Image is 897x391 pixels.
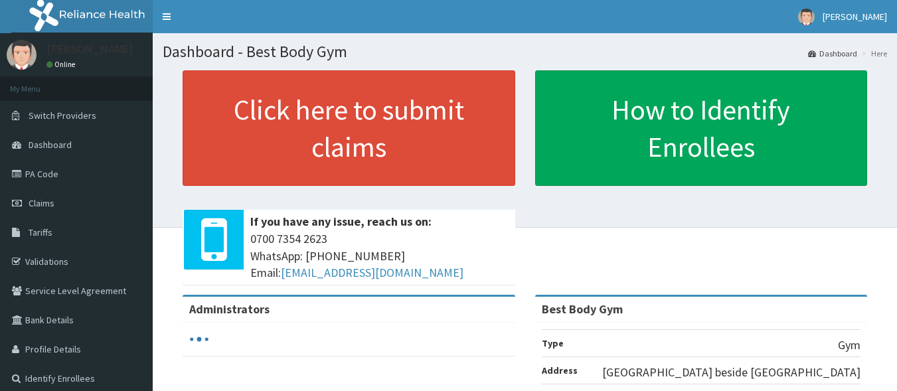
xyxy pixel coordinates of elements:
li: Here [858,48,887,59]
b: Type [542,337,564,349]
span: 0700 7354 2623 WhatsApp: [PHONE_NUMBER] Email: [250,230,509,281]
p: [PERSON_NAME] [46,43,133,55]
p: Gym [838,337,860,354]
img: User Image [798,9,815,25]
a: Dashboard [808,48,857,59]
span: [PERSON_NAME] [823,11,887,23]
span: Tariffs [29,226,52,238]
a: Click here to submit claims [183,70,515,186]
img: User Image [7,40,37,70]
p: [GEOGRAPHIC_DATA] beside [GEOGRAPHIC_DATA] [602,364,860,381]
strong: Best Body Gym [542,301,623,317]
span: Dashboard [29,139,72,151]
svg: audio-loading [189,329,209,349]
a: [EMAIL_ADDRESS][DOMAIN_NAME] [281,265,463,280]
b: If you have any issue, reach us on: [250,214,432,229]
b: Administrators [189,301,270,317]
h1: Dashboard - Best Body Gym [163,43,887,60]
a: How to Identify Enrollees [535,70,868,186]
span: Switch Providers [29,110,96,121]
span: Claims [29,197,54,209]
b: Address [542,364,578,376]
a: Online [46,60,78,69]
